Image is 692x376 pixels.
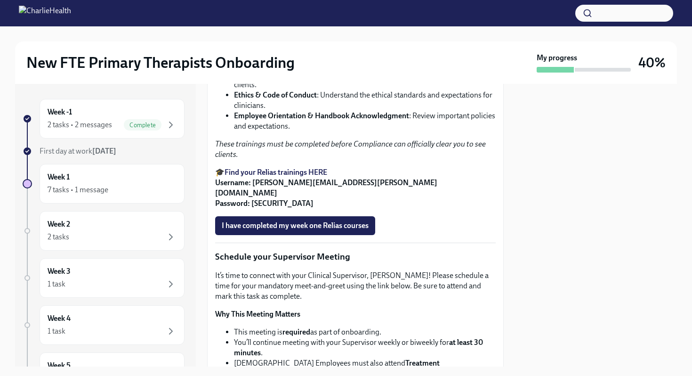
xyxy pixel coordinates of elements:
strong: Employee Orientation & Handbook Acknowledgment [234,111,409,120]
img: CharlieHealth [19,6,71,21]
span: First day at work [40,147,116,155]
a: Week 41 task [23,305,185,345]
strong: at least 30 minutes [234,338,483,357]
a: Find your Relias trainings HERE [225,168,327,177]
div: 2 tasks [48,232,69,242]
span: Complete [124,122,161,129]
li: : Review important policies and expectations. [234,111,496,131]
strong: Username: [PERSON_NAME][EMAIL_ADDRESS][PERSON_NAME][DOMAIN_NAME] Password: [SECURITY_DATA] [215,178,437,208]
h6: Week 5 [48,360,71,371]
div: 2 tasks • 2 messages [48,120,112,130]
h6: Week 3 [48,266,71,277]
div: 1 task [48,326,65,336]
a: Week 17 tasks • 1 message [23,164,185,204]
a: Week 31 task [23,258,185,298]
li: This meeting is as part of onboarding. [234,327,496,337]
p: Schedule your Supervisor Meeting [215,251,496,263]
div: 1 task [48,279,65,289]
p: It’s time to connect with your Clinical Supervisor, [PERSON_NAME]! Please schedule a time for you... [215,270,496,302]
em: These trainings must be completed before Compliance can officially clear you to see clients. [215,139,486,159]
h2: New FTE Primary Therapists Onboarding [26,53,295,72]
li: You’ll continue meeting with your Supervisor weekly or biweekly for . [234,337,496,358]
strong: Ethics & Code of Conduct [234,90,317,99]
strong: [DATE] [92,147,116,155]
h6: Week -1 [48,107,72,117]
strong: required [282,327,310,336]
h6: Week 4 [48,313,71,324]
li: : Understand the ethical standards and expectations for clinicians. [234,90,496,111]
span: I have completed my week one Relias courses [222,221,369,230]
h6: Week 1 [48,172,70,182]
strong: Why This Meeting Matters [215,310,300,319]
a: Week 22 tasks [23,211,185,251]
strong: My progress [537,53,577,63]
button: I have completed my week one Relias courses [215,216,375,235]
h3: 40% [638,54,666,71]
a: First day at work[DATE] [23,146,185,156]
div: 7 tasks • 1 message [48,185,108,195]
h6: Week 2 [48,219,70,229]
a: Week -12 tasks • 2 messagesComplete [23,99,185,139]
p: 🎓 [215,167,496,209]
